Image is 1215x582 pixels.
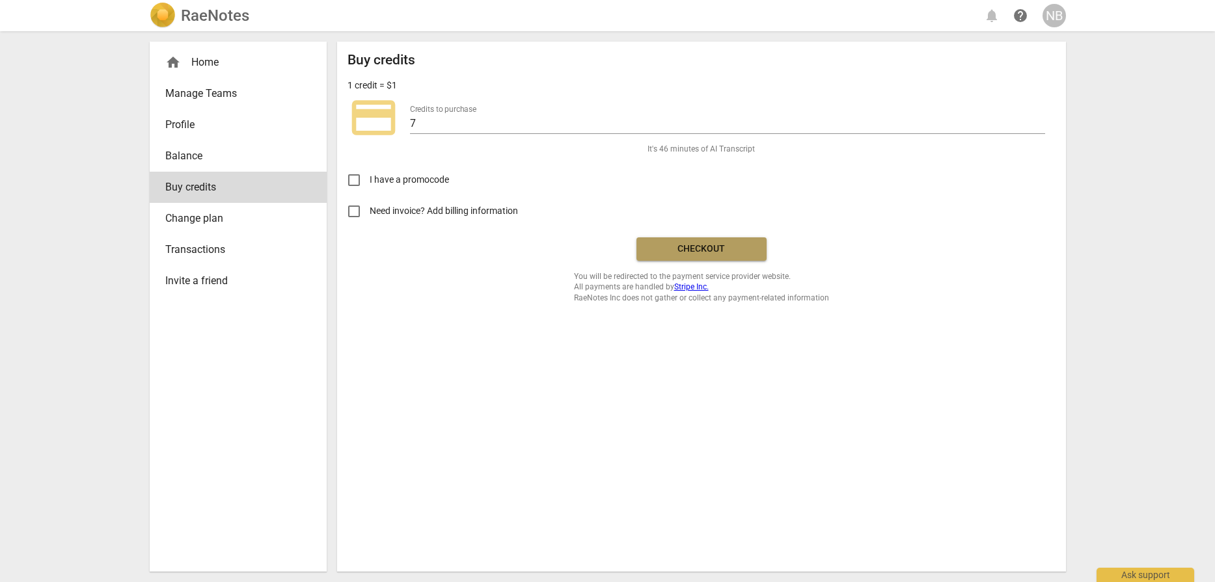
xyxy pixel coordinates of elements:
span: help [1013,8,1028,23]
span: You will be redirected to the payment service provider website. All payments are handled by RaeNo... [574,271,829,304]
h2: Buy credits [348,52,415,68]
span: Buy credits [165,179,301,195]
a: Transactions [150,234,327,265]
img: Logo [150,3,176,29]
span: credit_card [348,92,400,144]
span: Need invoice? Add billing information [370,204,520,218]
h2: RaeNotes [181,7,249,25]
a: Manage Teams [150,78,327,109]
span: Manage Teams [165,86,301,101]
button: Checkout [636,237,767,261]
a: Balance [150,140,327,172]
p: 1 credit = $1 [348,79,397,92]
button: NB [1043,4,1066,27]
span: Checkout [647,243,756,256]
label: Credits to purchase [410,105,476,113]
span: Profile [165,117,301,133]
span: Transactions [165,242,301,258]
a: Change plan [150,203,327,234]
div: Home [150,47,327,78]
div: Ask support [1097,568,1194,582]
span: home [165,55,181,70]
span: Invite a friend [165,273,301,289]
a: Buy credits [150,172,327,203]
a: Invite a friend [150,265,327,297]
span: Change plan [165,211,301,226]
span: I have a promocode [370,173,449,187]
a: Profile [150,109,327,140]
a: LogoRaeNotes [150,3,249,29]
a: Stripe Inc. [674,282,709,291]
span: Balance [165,148,301,164]
span: It's 46 minutes of AI Transcript [648,144,755,155]
a: Help [1009,4,1032,27]
div: Home [165,55,301,70]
